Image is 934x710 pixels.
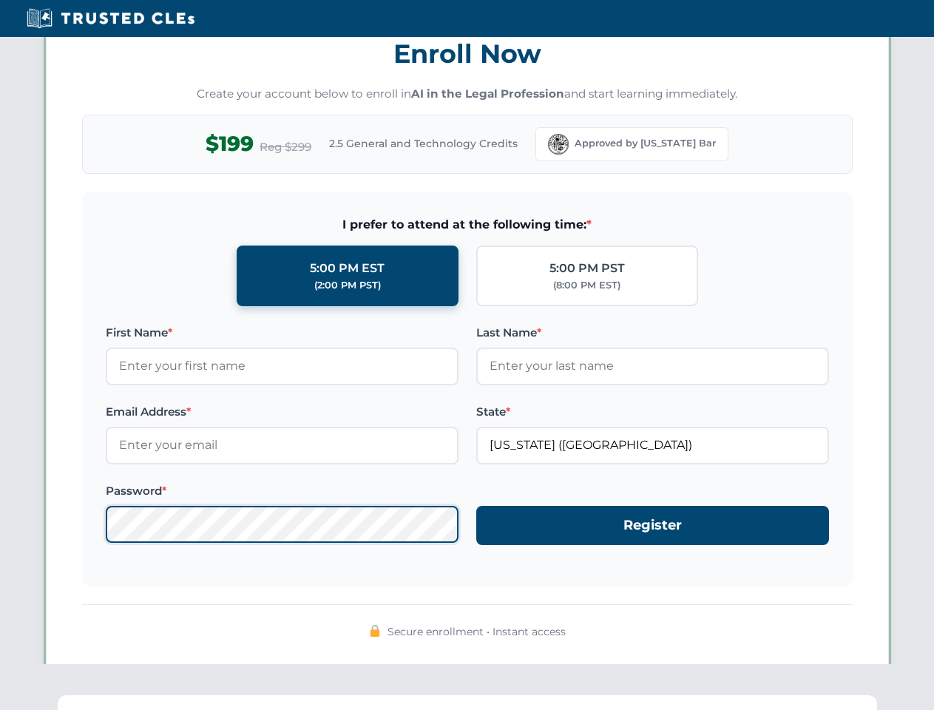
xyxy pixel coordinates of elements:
[476,324,829,342] label: Last Name
[22,7,199,30] img: Trusted CLEs
[549,259,625,278] div: 5:00 PM PST
[388,623,566,640] span: Secure enrollment • Instant access
[106,348,458,385] input: Enter your first name
[476,506,829,545] button: Register
[106,215,829,234] span: I prefer to attend at the following time:
[106,324,458,342] label: First Name
[260,138,311,156] span: Reg $299
[82,86,853,103] p: Create your account below to enroll in and start learning immediately.
[106,427,458,464] input: Enter your email
[548,134,569,155] img: Florida Bar
[206,127,254,160] span: $199
[553,278,620,293] div: (8:00 PM EST)
[106,403,458,421] label: Email Address
[411,87,564,101] strong: AI in the Legal Profession
[82,30,853,77] h3: Enroll Now
[476,427,829,464] input: Florida (FL)
[476,348,829,385] input: Enter your last name
[106,482,458,500] label: Password
[575,136,716,151] span: Approved by [US_STATE] Bar
[329,135,518,152] span: 2.5 General and Technology Credits
[369,625,381,637] img: 🔒
[310,259,385,278] div: 5:00 PM EST
[476,403,829,421] label: State
[314,278,381,293] div: (2:00 PM PST)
